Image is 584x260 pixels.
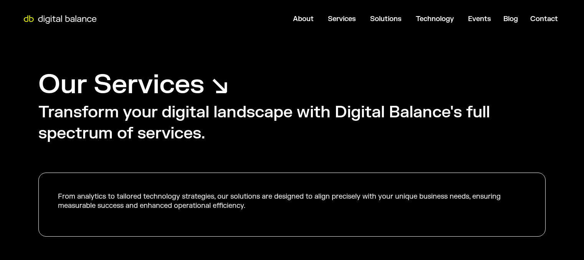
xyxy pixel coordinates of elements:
p: From analytics to tailored technology strategies, our solutions are designed to align precisely w... [58,192,526,210]
a: Blog [503,15,518,23]
a: Services [328,15,356,23]
a: About [293,15,314,23]
a: Technology [416,15,454,23]
a: Contact [530,15,558,23]
h1: Our Services ↘︎ [38,67,229,102]
a: Solutions [370,15,402,23]
div: Menu Toggle [102,12,564,26]
h2: Transform your digital landscape with Digital Balance's full spectrum of services. [38,102,546,144]
nav: Menu [102,12,564,26]
img: Digital Balance logo [19,15,101,24]
a: Events [468,15,491,23]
